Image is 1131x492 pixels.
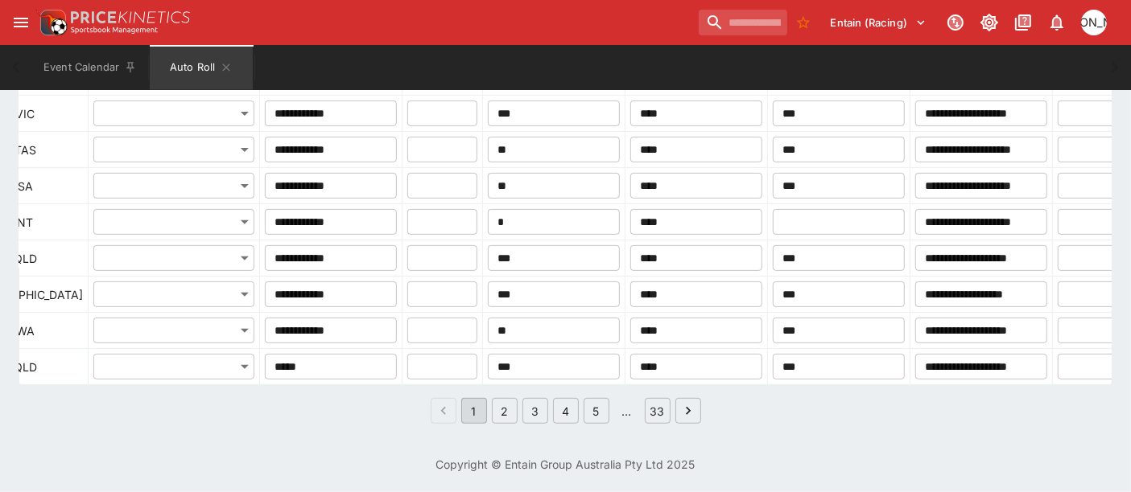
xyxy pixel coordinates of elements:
img: PriceKinetics [71,11,190,23]
button: Documentation [1009,8,1038,37]
button: page 1 [461,398,487,424]
button: Select Tenant [821,10,936,35]
button: Go to next page [675,398,701,424]
input: search [699,10,787,35]
button: Go to page 5 [584,398,609,424]
button: Go to page 2 [492,398,518,424]
button: No Bookmarks [790,10,816,35]
button: Toggle light/dark mode [975,8,1004,37]
div: … [614,403,640,420]
button: open drawer [6,8,35,37]
button: Go to page 33 [645,398,671,424]
div: Jonty Andrew [1081,10,1107,35]
button: Connected to PK [941,8,970,37]
button: Notifications [1042,8,1071,37]
button: Jonty Andrew [1076,5,1112,40]
nav: pagination navigation [428,398,704,424]
img: PriceKinetics Logo [35,6,68,39]
button: Auto Roll [150,45,253,90]
button: Event Calendar [34,45,147,90]
img: Sportsbook Management [71,27,158,34]
button: Go to page 3 [522,398,548,424]
button: Go to page 4 [553,398,579,424]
